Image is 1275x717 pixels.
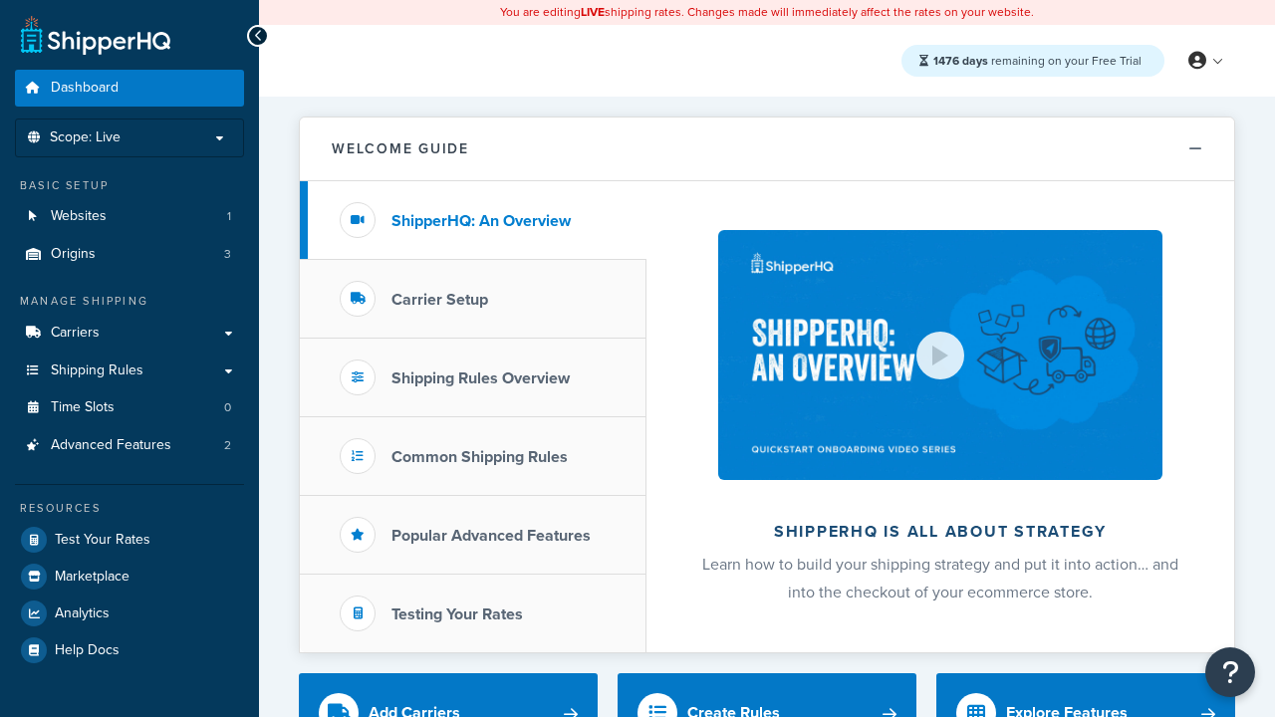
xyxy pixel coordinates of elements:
[55,605,110,622] span: Analytics
[55,532,150,549] span: Test Your Rates
[391,212,571,230] h3: ShipperHQ: An Overview
[15,293,244,310] div: Manage Shipping
[50,129,121,146] span: Scope: Live
[15,389,244,426] li: Time Slots
[15,177,244,194] div: Basic Setup
[702,553,1178,603] span: Learn how to build your shipping strategy and put it into action… and into the checkout of your e...
[15,559,244,595] a: Marketplace
[332,141,469,156] h2: Welcome Guide
[51,208,107,225] span: Websites
[391,291,488,309] h3: Carrier Setup
[51,362,143,379] span: Shipping Rules
[51,80,119,97] span: Dashboard
[55,642,120,659] span: Help Docs
[391,369,570,387] h3: Shipping Rules Overview
[15,198,244,235] li: Websites
[391,448,568,466] h3: Common Shipping Rules
[15,70,244,107] a: Dashboard
[699,523,1181,541] h2: ShipperHQ is all about strategy
[15,522,244,558] a: Test Your Rates
[224,437,231,454] span: 2
[51,246,96,263] span: Origins
[15,236,244,273] li: Origins
[51,399,115,416] span: Time Slots
[15,315,244,352] a: Carriers
[391,605,523,623] h3: Testing Your Rates
[15,632,244,668] a: Help Docs
[227,208,231,225] span: 1
[15,353,244,389] a: Shipping Rules
[391,527,591,545] h3: Popular Advanced Features
[15,500,244,517] div: Resources
[15,427,244,464] a: Advanced Features2
[15,427,244,464] li: Advanced Features
[224,246,231,263] span: 3
[718,230,1162,480] img: ShipperHQ is all about strategy
[15,389,244,426] a: Time Slots0
[51,437,171,454] span: Advanced Features
[15,198,244,235] a: Websites1
[300,118,1234,181] button: Welcome Guide
[1205,647,1255,697] button: Open Resource Center
[55,569,129,586] span: Marketplace
[15,236,244,273] a: Origins3
[933,52,988,70] strong: 1476 days
[581,3,605,21] b: LIVE
[15,596,244,631] a: Analytics
[224,399,231,416] span: 0
[51,325,100,342] span: Carriers
[933,52,1142,70] span: remaining on your Free Trial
